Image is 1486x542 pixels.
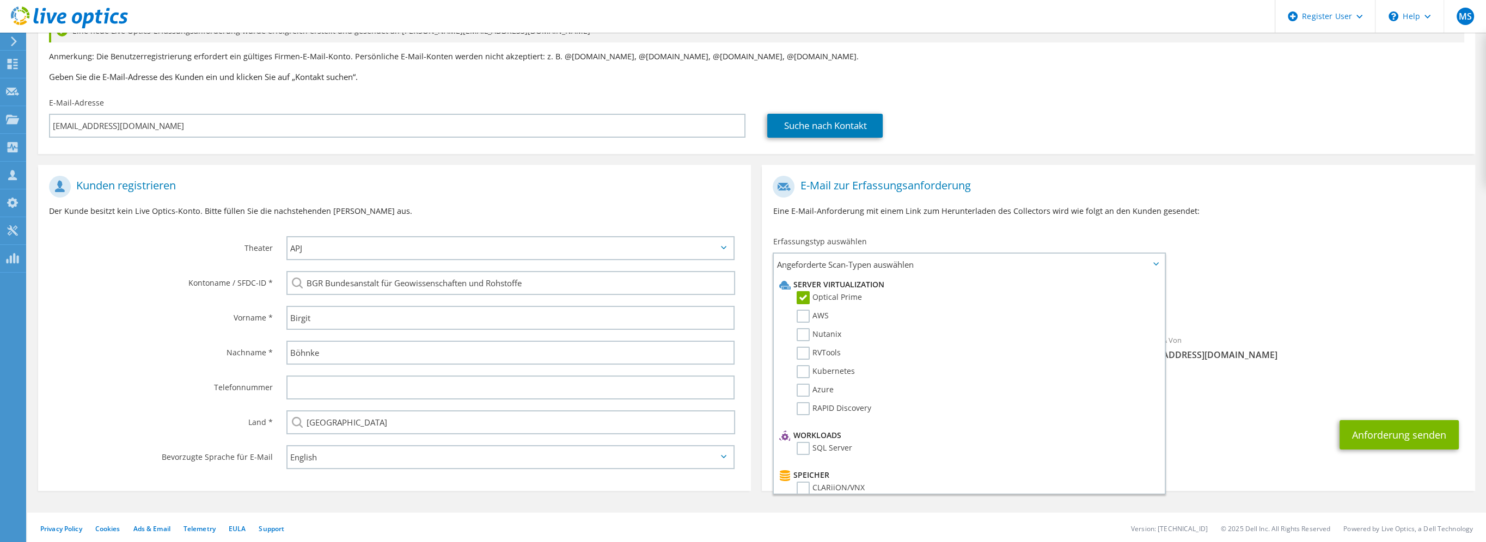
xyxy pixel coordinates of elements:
[797,328,841,341] label: Nutanix
[259,524,284,533] a: Support
[762,329,1118,366] div: An
[797,482,865,495] label: CLARiiON/VNX
[40,524,82,533] a: Privacy Policy
[1118,329,1475,366] div: Absender & Von
[762,280,1475,323] div: Angeforderte Erfassungen
[1457,8,1474,25] span: MS
[49,271,273,288] label: Kontoname / SFDC-ID *
[49,375,273,393] label: Telefonnummer
[774,254,1164,275] span: Angeforderte Scan-Typen auswählen
[49,410,273,428] label: Land *
[797,384,834,397] label: Azure
[797,347,841,360] label: RVTools
[797,402,871,415] label: RAPID Discovery
[776,469,1159,482] li: Speicher
[49,236,273,254] label: Theater
[49,341,273,358] label: Nachname *
[184,524,216,533] a: Telemetry
[49,205,740,217] p: Der Kunde besitzt kein Live Optics-Konto. Bitte füllen Sie die nachstehenden [PERSON_NAME] aus.
[797,291,862,304] label: Optical Prime
[1131,524,1208,533] li: Version: [TECHNICAL_ID]
[49,176,735,198] h1: Kunden registrieren
[776,278,1159,291] li: Server Virtualization
[776,429,1159,442] li: Workloads
[1340,420,1459,449] button: Anforderung senden
[49,51,1464,63] p: Anmerkung: Die Benutzerregistrierung erfordert ein gültiges Firmen-E-Mail-Konto. Persönliche E-Ma...
[1129,349,1464,361] span: [EMAIL_ADDRESS][DOMAIN_NAME]
[767,114,883,138] a: Suche nach Kontakt
[762,372,1475,409] div: CC & Antworten an
[1343,524,1473,533] li: Powered by Live Optics, a Dell Technology
[229,524,246,533] a: EULA
[1389,11,1398,21] svg: \n
[773,205,1464,217] p: Eine E-Mail-Anforderung mit einem Link zum Herunterladen des Collectors wird wie folgt an den Kun...
[797,442,852,455] label: SQL Server
[49,71,1464,83] h3: Geben Sie die E-Mail-Adresse des Kunden ein und klicken Sie auf „Kontakt suchen“.
[133,524,170,533] a: Ads & Email
[95,524,120,533] a: Cookies
[49,306,273,323] label: Vorname *
[49,97,104,108] label: E-Mail-Adresse
[797,365,855,378] label: Kubernetes
[797,310,829,323] label: AWS
[49,445,273,463] label: Bevorzugte Sprache für E-Mail
[773,236,866,247] label: Erfassungstyp auswählen
[1221,524,1330,533] li: © 2025 Dell Inc. All Rights Reserved
[773,176,1458,198] h1: E-Mail zur Erfassungsanforderung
